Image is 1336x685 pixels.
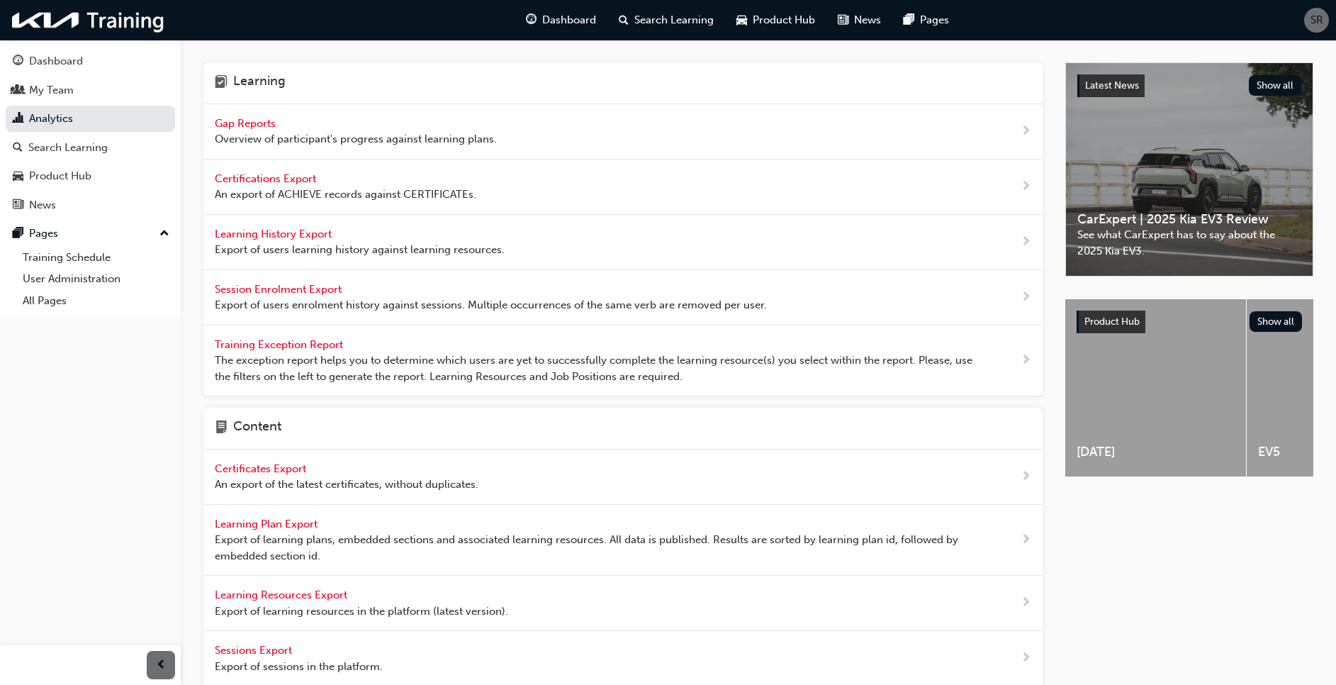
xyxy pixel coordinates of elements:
span: next-icon [1021,352,1031,369]
span: next-icon [1021,468,1031,486]
span: next-icon [1021,233,1031,251]
span: pages-icon [13,228,23,240]
span: search-icon [13,142,23,155]
a: Certificates Export An export of the latest certificates, without duplicates.next-icon [203,450,1043,505]
a: User Administration [17,268,175,290]
span: Export of users learning history against learning resources. [215,242,505,258]
a: Latest NewsShow all [1077,74,1301,97]
span: news-icon [13,199,23,212]
span: Certifications Export [215,172,319,185]
a: pages-iconPages [892,6,960,35]
span: Learning Resources Export [215,589,350,601]
span: prev-icon [156,657,167,674]
span: An export of ACHIEVE records against CERTIFICATEs. [215,186,476,203]
a: My Team [6,77,175,104]
span: Sessions Export [215,644,295,657]
span: search-icon [619,11,629,29]
button: Pages [6,221,175,247]
a: Gap Reports Overview of participant's progress against learning plans.next-icon [203,104,1043,160]
button: Show all [1250,311,1303,332]
a: guage-iconDashboard [515,6,607,35]
span: Session Enrolment Export [215,283,344,296]
a: car-iconProduct Hub [725,6,826,35]
span: Gap Reports [215,117,279,130]
span: Export of sessions in the platform. [215,659,383,675]
a: Certifications Export An export of ACHIEVE records against CERTIFICATEs.next-icon [203,160,1043,215]
span: Product Hub [753,12,815,28]
span: news-icon [838,11,848,29]
span: CarExpert | 2025 Kia EV3 Review [1077,211,1301,228]
a: Latest NewsShow allCarExpert | 2025 Kia EV3 ReviewSee what CarExpert has to say about the 2025 Ki... [1065,62,1313,277]
div: My Team [29,82,74,99]
span: people-icon [13,84,23,97]
a: Search Learning [6,135,175,161]
span: guage-icon [13,55,23,68]
a: Training Exception Report The exception report helps you to determine which users are yet to succ... [203,325,1043,397]
span: page-icon [215,419,228,438]
span: Dashboard [542,12,596,28]
h4: Learning [233,74,286,92]
span: SR [1310,12,1323,28]
span: next-icon [1021,289,1031,306]
a: All Pages [17,290,175,312]
a: Dashboard [6,48,175,74]
span: guage-icon [526,11,537,29]
span: pages-icon [904,11,914,29]
a: Product Hub [6,163,175,189]
img: kia-training [7,6,170,35]
span: Search Learning [634,12,714,28]
span: Learning History Export [215,228,335,240]
button: SR [1304,8,1329,33]
div: Dashboard [29,53,83,69]
a: Learning Plan Export Export of learning plans, embedded sections and associated learning resource... [203,505,1043,577]
span: An export of the latest certificates, without duplicates. [215,477,478,493]
span: Learning Plan Export [215,518,320,530]
span: next-icon [1021,650,1031,667]
a: Analytics [6,106,175,132]
a: search-iconSearch Learning [607,6,725,35]
a: [DATE] [1065,299,1246,477]
span: Latest News [1085,79,1139,91]
span: learning-icon [215,74,228,92]
span: chart-icon [13,113,23,126]
button: Show all [1249,75,1302,96]
span: up-icon [159,225,169,243]
div: Pages [29,225,58,242]
span: News [854,12,881,28]
a: news-iconNews [826,6,892,35]
a: News [6,192,175,218]
a: Session Enrolment Export Export of users enrolment history against sessions. Multiple occurrences... [203,270,1043,325]
span: Overview of participant's progress against learning plans. [215,131,497,147]
span: The exception report helps you to determine which users are yet to successfully complete the lear... [215,352,975,384]
span: Export of learning plans, embedded sections and associated learning resources. All data is publis... [215,532,975,564]
div: Product Hub [29,168,91,184]
span: next-icon [1021,594,1031,612]
span: Product Hub [1084,316,1140,328]
h4: Content [233,419,281,438]
span: next-icon [1021,531,1031,549]
span: See what CarExpert has to say about the 2025 Kia EV3. [1077,227,1301,259]
a: Learning History Export Export of users learning history against learning resources.next-icon [203,215,1043,270]
span: car-icon [13,170,23,183]
a: Training Schedule [17,247,175,269]
div: News [29,197,56,213]
a: Learning Resources Export Export of learning resources in the platform (latest version).next-icon [203,576,1043,631]
span: [DATE] [1077,444,1235,460]
button: DashboardMy TeamAnalyticsSearch LearningProduct HubNews [6,45,175,221]
span: next-icon [1021,178,1031,196]
span: next-icon [1021,123,1031,140]
span: Pages [920,12,949,28]
span: Export of learning resources in the platform (latest version). [215,603,508,620]
span: Training Exception Report [215,338,346,351]
span: Export of users enrolment history against sessions. Multiple occurrences of the same verb are rem... [215,297,767,313]
div: Search Learning [28,140,108,156]
span: car-icon [736,11,747,29]
a: Product HubShow all [1077,311,1302,333]
span: Certificates Export [215,462,309,475]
